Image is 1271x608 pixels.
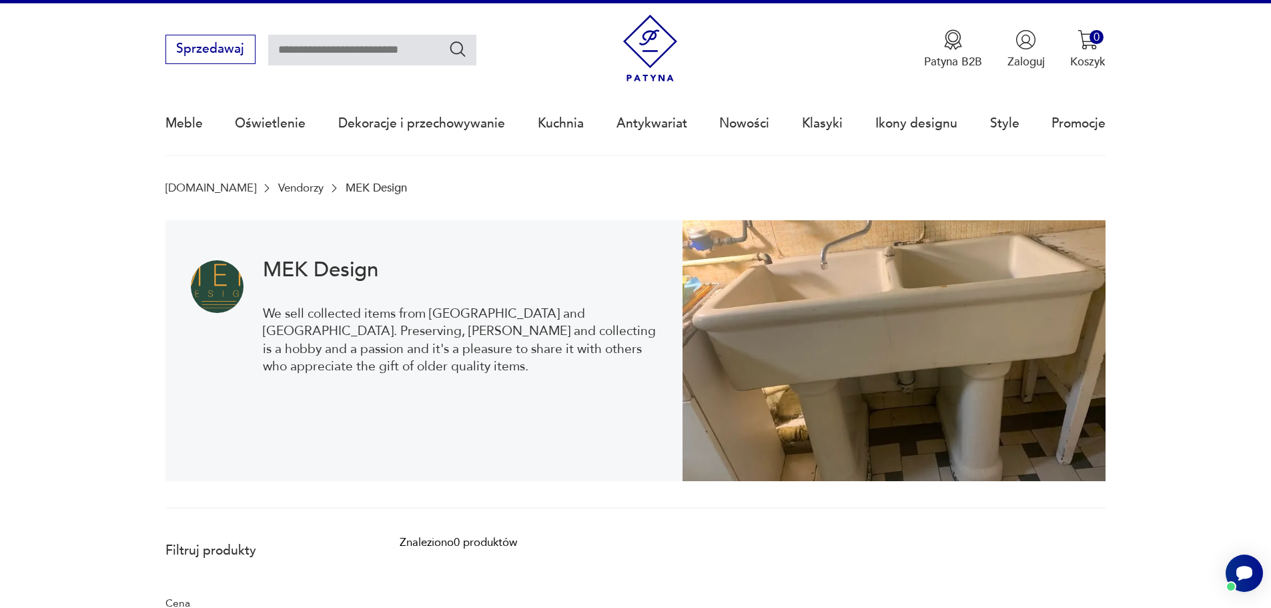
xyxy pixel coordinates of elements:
a: [DOMAIN_NAME] [165,182,256,194]
button: Szukaj [448,39,468,59]
a: Sprzedawaj [165,45,256,55]
a: Kuchnia [538,93,584,154]
img: MEK Design [191,260,244,313]
a: Dekoracje i przechowywanie [338,93,505,154]
button: 0Koszyk [1070,29,1106,69]
a: Style [990,93,1019,154]
img: Ikona koszyka [1078,29,1098,50]
a: Meble [165,93,203,154]
p: Patyna B2B [924,54,982,69]
p: Filtruj produkty [165,542,362,559]
a: Vendorzy [278,182,324,194]
div: 0 [1090,30,1104,44]
img: Ikona medalu [943,29,963,50]
img: Patyna - sklep z meblami i dekoracjami vintage [616,15,684,82]
p: Koszyk [1070,54,1106,69]
button: Sprzedawaj [165,35,256,64]
div: Znaleziono 0 produktów [400,534,517,551]
a: Promocje [1051,93,1106,154]
p: MEK Design [346,182,407,194]
a: Oświetlenie [235,93,306,154]
button: Patyna B2B [924,29,982,69]
a: Nowości [719,93,769,154]
img: MEK Design [683,220,1106,482]
button: Zaloguj [1007,29,1045,69]
p: Zaloguj [1007,54,1045,69]
a: Klasyki [802,93,843,154]
img: Ikonka użytkownika [1015,29,1036,50]
a: Ikony designu [875,93,957,154]
h1: MEK Design [263,260,657,280]
iframe: Smartsupp widget button [1226,555,1263,592]
a: Ikona medaluPatyna B2B [924,29,982,69]
a: Antykwariat [616,93,687,154]
p: We sell collected items from [GEOGRAPHIC_DATA] and [GEOGRAPHIC_DATA]. Preserving, [PERSON_NAME] a... [263,305,657,376]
